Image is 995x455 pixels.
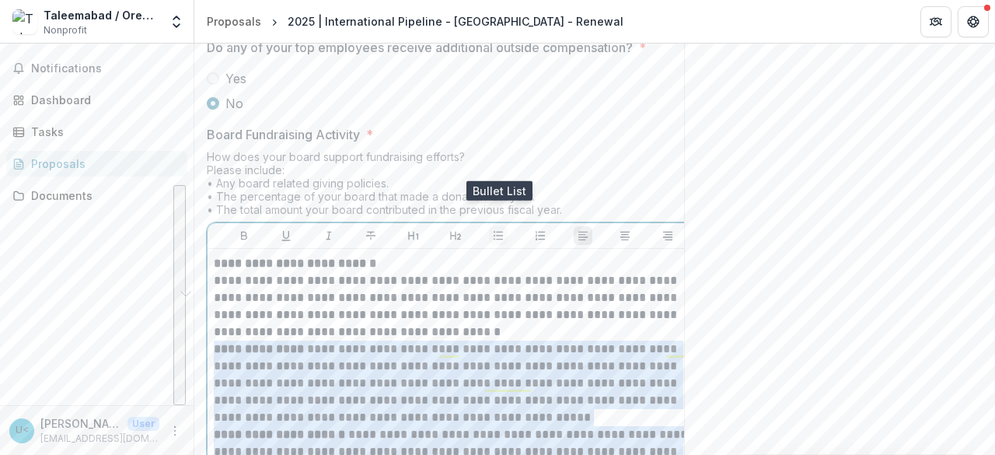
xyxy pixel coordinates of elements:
[404,226,423,245] button: Heading 1
[6,87,187,113] a: Dashboard
[31,62,181,75] span: Notifications
[6,119,187,145] a: Tasks
[225,69,246,88] span: Yes
[40,415,121,432] p: [PERSON_NAME] <[EMAIL_ADDRESS][DOMAIN_NAME]>
[16,425,29,436] div: Usman Javed <usman.javed@taleemabad.com>
[207,125,360,144] p: Board Fundraising Activity
[225,94,243,113] span: No
[277,226,295,245] button: Underline
[166,6,187,37] button: Open entity switcher
[288,13,623,30] div: 2025 | International Pipeline - [GEOGRAPHIC_DATA] - Renewal
[207,13,261,30] div: Proposals
[616,226,634,245] button: Align Center
[489,226,508,245] button: Bullet List
[920,6,951,37] button: Partners
[658,226,677,245] button: Align Right
[319,226,338,245] button: Italicize
[201,10,630,33] nav: breadcrumb
[207,150,704,222] div: How does your board support fundraising efforts? Please include: • Any board related giving polic...
[44,7,159,23] div: Taleemabad / Orenda Project
[361,226,380,245] button: Strike
[6,183,187,208] a: Documents
[446,226,465,245] button: Heading 2
[127,417,159,431] p: User
[31,187,175,204] div: Documents
[6,56,187,81] button: Notifications
[531,226,550,245] button: Ordered List
[31,92,175,108] div: Dashboard
[958,6,989,37] button: Get Help
[166,422,184,440] button: More
[40,432,159,446] p: [EMAIL_ADDRESS][DOMAIN_NAME]
[6,151,187,177] a: Proposals
[235,226,253,245] button: Bold
[574,226,592,245] button: Align Left
[44,23,87,37] span: Nonprofit
[12,9,37,34] img: Taleemabad / Orenda Project
[31,156,175,172] div: Proposals
[207,38,633,57] p: Do any of your top employees receive additional outside compensation?
[31,124,175,140] div: Tasks
[201,10,267,33] a: Proposals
